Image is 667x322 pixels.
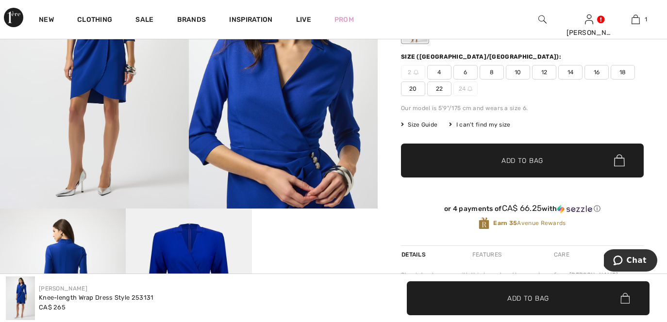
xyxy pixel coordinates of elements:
img: Sezzle [557,205,592,213]
a: Sign In [585,15,593,24]
img: My Info [585,14,593,25]
button: Add to Bag [407,281,650,315]
img: Knee-Length Wrap Dress Style 253131 [6,276,35,320]
a: Prom [334,15,354,25]
span: 10 [506,65,530,80]
div: I can't find my size [449,120,510,129]
span: 24 [453,81,478,96]
div: [PERSON_NAME] [567,28,612,38]
img: search the website [538,14,547,25]
span: CA$ 265 [39,304,66,311]
span: Inspiration [229,16,272,26]
span: 8 [480,65,504,80]
span: Size Guide [401,120,437,129]
strong: Earn 35 [493,220,517,226]
div: Care [546,246,578,263]
div: Shipping [614,246,644,263]
span: 12 [532,65,556,80]
span: 4 [427,65,451,80]
span: Avenue Rewards [493,219,566,227]
div: or 4 payments of with [401,204,644,213]
a: 1 [613,14,659,25]
video: Your browser does not support the video tag. [252,209,378,272]
span: 1 [645,15,647,24]
img: Bag.svg [620,293,630,304]
div: Size ([GEOGRAPHIC_DATA]/[GEOGRAPHIC_DATA]): [401,52,563,61]
span: 18 [611,65,635,80]
img: ring-m.svg [467,86,472,91]
span: CA$ 66.25 [502,203,542,213]
img: ring-m.svg [414,70,418,75]
button: Add to Bag [401,144,644,177]
div: Features [464,246,510,263]
a: Clothing [77,16,112,26]
span: Add to Bag [501,155,543,165]
div: Knee-length Wrap Dress Style 253131 [39,293,154,303]
span: 14 [558,65,583,80]
img: Bag.svg [614,154,625,167]
iframe: Opens a widget where you can chat to one of our agents [604,249,657,274]
img: 1ère Avenue [4,8,23,27]
span: 2 [401,65,425,80]
a: New [39,16,54,26]
div: Our model is 5'9"/175 cm and wears a size 6. [401,104,644,113]
img: Avenue Rewards [479,217,489,230]
a: Live [296,15,311,25]
img: My Bag [632,14,640,25]
div: Step into elegance with this knee-length wrap dress from [PERSON_NAME]. Featuring a flattering v-... [401,271,644,314]
a: Brands [177,16,206,26]
div: Royal Sapphire 163 [402,6,428,43]
span: 22 [427,81,451,96]
a: Sale [135,16,153,26]
span: Add to Bag [507,293,549,303]
div: or 4 payments ofCA$ 66.25withSezzle Click to learn more about Sezzle [401,204,644,217]
span: 20 [401,81,425,96]
span: 16 [584,65,609,80]
div: Details [401,246,428,263]
span: 6 [453,65,478,80]
a: [PERSON_NAME] [39,285,87,292]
